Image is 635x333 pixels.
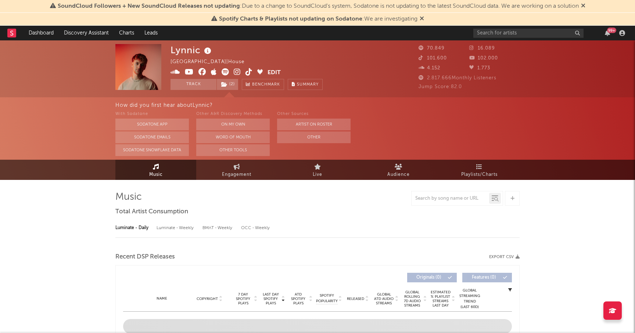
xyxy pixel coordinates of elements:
span: Copyright [197,297,218,301]
button: Sodatone App [115,119,189,130]
button: Export CSV [489,255,520,259]
span: Features ( 0 ) [467,275,501,280]
button: On My Own [196,119,270,130]
button: Sodatone Snowflake Data [115,144,189,156]
button: Originals(0) [407,273,457,282]
a: Leads [139,26,163,40]
div: How did you first hear about Lynnic ? [115,101,635,110]
span: Playlists/Charts [461,170,498,179]
span: 4.152 [419,66,440,70]
button: Sodatone Emails [115,131,189,143]
a: Dashboard [24,26,59,40]
a: Playlists/Charts [439,160,520,180]
div: 99 + [607,28,616,33]
div: Luminate - Weekly [157,222,195,234]
a: Audience [358,160,439,180]
span: Music [149,170,163,179]
span: Spotify Charts & Playlists not updating on Sodatone [219,16,362,22]
span: : We are investigating [219,16,417,22]
input: Search by song name or URL [412,196,489,202]
button: Features(0) [462,273,512,282]
div: Global Streaming Trend (Last 60D) [459,288,481,310]
div: Luminate - Daily [115,222,149,234]
span: Total Artist Consumption [115,207,188,216]
span: 102.000 [469,56,498,61]
div: With Sodatone [115,110,189,119]
a: Music [115,160,196,180]
span: 70.849 [419,46,445,51]
button: Track [171,79,216,90]
input: Search for artists [473,29,584,38]
div: OCC - Weekly [241,222,270,234]
span: Originals ( 0 ) [412,275,446,280]
span: Live [313,170,322,179]
div: Lynnic [171,44,213,56]
span: Summary [297,83,319,87]
button: Summary [288,79,323,90]
button: Other Tools [196,144,270,156]
span: 7 Day Spotify Plays [233,292,253,305]
a: Charts [114,26,139,40]
span: Spotify Popularity [316,293,338,304]
button: Edit [268,68,281,77]
span: Dismiss [581,3,585,9]
span: Released [347,297,364,301]
div: Other A&R Discovery Methods [196,110,270,119]
span: ATD Spotify Plays [288,292,308,305]
button: Artist on Roster [277,119,351,130]
span: 101.600 [419,56,447,61]
span: Audience [387,170,410,179]
a: Discovery Assistant [59,26,114,40]
div: Name [138,296,186,301]
button: Other [277,131,351,143]
div: Other Sources [277,110,351,119]
span: Recent DSP Releases [115,253,175,261]
span: 1.773 [469,66,490,70]
span: : Due to a change to SoundCloud's system, Sodatone is not updating to the latest SoundCloud data.... [58,3,579,9]
span: Estimated % Playlist Streams Last Day [430,290,451,308]
span: Engagement [222,170,251,179]
span: Dismiss [420,16,424,22]
span: SoundCloud Followers + New SoundCloud Releases not updating [58,3,240,9]
span: Last Day Spotify Plays [261,292,280,305]
a: Engagement [196,160,277,180]
div: BMAT - Weekly [202,222,234,234]
span: 16.089 [469,46,495,51]
button: 99+ [605,30,610,36]
span: Global ATD Audio Streams [374,292,394,305]
a: Benchmark [242,79,284,90]
div: [GEOGRAPHIC_DATA] | House [171,58,253,66]
a: Live [277,160,358,180]
button: (2) [217,79,238,90]
span: Global Rolling 7D Audio Streams [402,290,422,308]
span: ( 2 ) [216,79,238,90]
span: 2.817.666 Monthly Listeners [419,76,496,80]
span: Jump Score: 82.0 [419,84,462,89]
span: Benchmark [252,80,280,89]
button: Word Of Mouth [196,131,270,143]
